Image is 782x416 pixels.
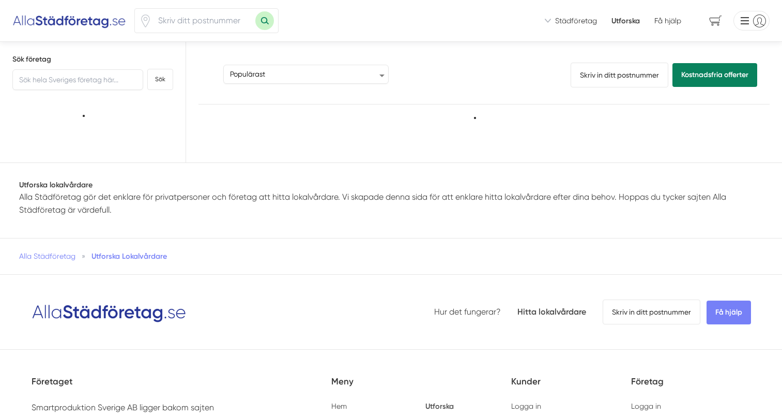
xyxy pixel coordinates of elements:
[331,375,511,401] h5: Meny
[255,11,274,30] button: Sök med postnummer
[19,180,763,190] h1: Utforska lokalvårdare
[434,307,501,317] a: Hur det fungerar?
[702,12,729,30] span: navigation-cart
[12,12,126,29] img: Alla Städföretag
[511,375,631,401] h5: Kunder
[672,63,757,87] a: Kostnadsfria offerter
[603,300,700,324] span: Skriv in ditt postnummer
[147,69,173,90] button: Sök
[82,251,85,261] span: »
[331,402,347,410] a: Hem
[19,190,763,217] p: Alla Städföretag gör det enklare för privatpersoner och företag att hitta lokalvårdare. Vi skapad...
[571,63,668,87] a: Skriv in ditt postnummer
[654,16,681,26] span: Få hjälp
[32,375,331,401] h5: Företaget
[139,14,152,27] svg: Pin / Karta
[611,16,640,26] a: Utforska
[631,375,751,401] h5: Företag
[32,301,187,323] img: Logotyp Alla Städföretag
[517,307,586,317] a: Hitta lokalvårdare
[12,54,173,65] h5: Sök företag
[139,14,152,27] span: Klicka för att använda din position.
[91,251,167,261] a: Utforska Lokalvårdare
[19,251,763,261] nav: Breadcrumb
[12,69,143,90] input: Sök hela Sveriges företag här...
[19,252,75,260] a: Alla Städföretag
[425,402,454,411] a: Utforska
[152,9,255,33] input: Skriv ditt postnummer
[707,301,751,324] span: Få hjälp
[631,402,661,410] a: Logga in
[511,402,541,410] a: Logga in
[555,16,597,26] span: Städföretag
